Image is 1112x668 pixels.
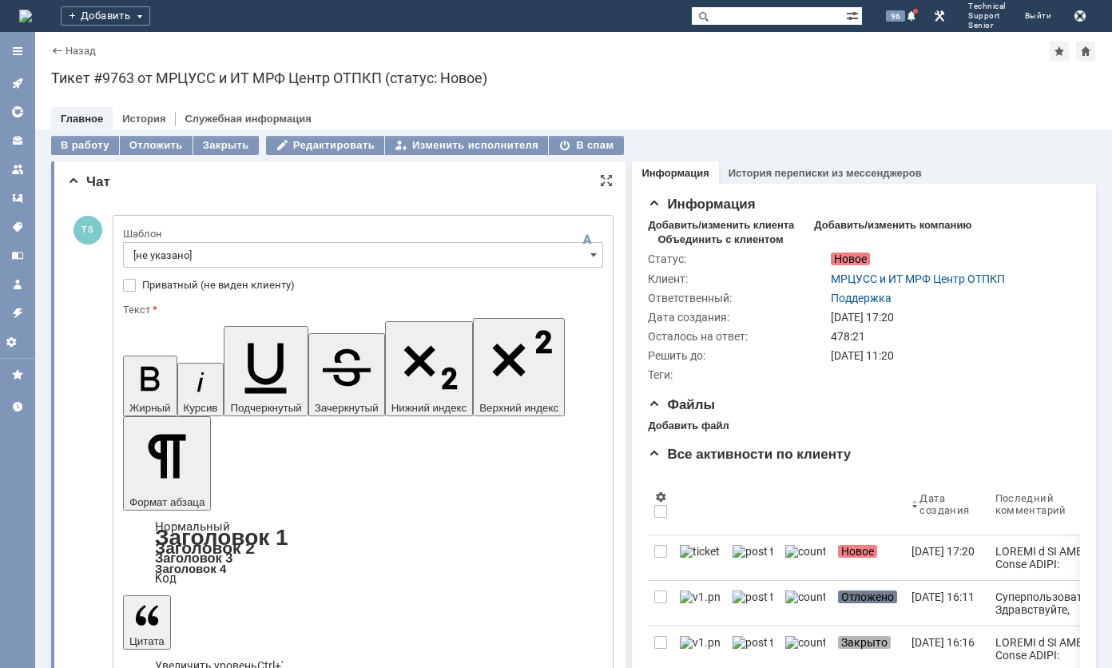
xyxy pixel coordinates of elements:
span: Новое [831,252,870,265]
a: Мой профиль [5,272,30,297]
a: Нормальный [155,519,230,534]
span: Скрыть панель инструментов [578,230,597,249]
a: Клиенты [5,128,30,153]
a: База знаний [5,243,30,268]
span: Чат [67,174,110,189]
a: История [122,113,165,125]
span: Подчеркнутый [230,402,301,414]
div: Ответственный: [648,292,828,304]
a: Главное [61,113,103,125]
span: Формат абзаца [129,496,205,508]
th: Дата создания [905,474,988,535]
a: post ticket.png [726,535,779,580]
img: v1.png [680,590,720,603]
button: Курсив [177,363,224,416]
img: counter.png [785,590,825,603]
span: Верхний индекс [479,402,558,414]
span: Отложено [838,590,897,603]
a: Заголовок 3 [155,551,232,565]
a: История переписки из мессенджеров [729,167,922,179]
a: МРЦУСС и ИТ МРФ Центр ОТПКП [831,272,1005,285]
a: Настройки [5,329,30,355]
img: v1.png [680,636,720,649]
span: . [107,403,110,416]
div: Тикет #9763 от МРЦУСС и ИТ МРФ Центр ОТПКП (статус: Новое) [51,70,1096,86]
button: Сохранить лог [1070,6,1090,26]
span: Нижний индекс [391,402,467,414]
div: Шаблон [123,229,600,239]
div: Добавить файл [648,419,729,432]
a: Служебная информация [185,113,311,125]
label: Приватный (не виден клиенту) [142,279,600,292]
span: 96 [886,10,905,22]
span: Расширенный поиск [846,7,862,22]
span: Файлы [648,397,715,412]
span: Цитата [129,635,165,647]
span: Новое [838,545,877,558]
button: Цитата [123,595,171,650]
div: Формат абзаца [123,522,603,584]
a: Отложено [832,581,905,626]
span: Жирный [129,402,171,414]
a: Заголовок 2 [155,539,255,557]
a: Код [155,571,177,586]
a: [DATE] 17:20 [905,535,988,580]
div: [DATE] 17:20 [831,311,1072,324]
span: Закрыто [838,636,891,649]
img: counter.png [785,636,825,649]
a: Новое [832,535,905,580]
div: Добавить в избранное [1050,42,1069,61]
div: Последний комментарий [995,492,1102,516]
div: Статус: [648,252,828,265]
button: Подчеркнутый [224,326,308,416]
button: Верхний индекс [473,318,565,416]
a: counter.png [779,581,832,626]
a: Перейти в интерфейс администратора [930,6,949,26]
a: Заголовок 1 [155,525,288,550]
div: Добавить/изменить клиента [648,219,794,232]
span: Support [968,11,1006,21]
div: 478:21 [831,330,1072,343]
span: [DATE] 11:20 [831,349,894,362]
div: Осталось на ответ: [648,330,828,343]
div: Сделать домашней страницей [1076,42,1095,61]
div: [DATE] 17:20 [911,545,975,558]
span: Настройки [654,491,667,503]
div: Клиент: [648,272,828,285]
a: Информация [641,167,709,179]
a: post ticket.png [726,581,779,626]
div: [DATE] 16:11 [911,590,975,603]
span: Курсив [184,402,218,414]
button: Жирный [123,356,177,416]
span: TS [73,216,102,245]
a: Активности [5,70,30,96]
a: counter.png [779,535,832,580]
a: Заголовок 4 [155,562,226,575]
div: Текст [123,304,600,315]
a: Теги [5,214,30,240]
button: Формат абзаца [123,416,211,511]
img: counter.png [785,545,825,558]
a: v1.png [673,581,726,626]
button: Зачеркнутый [308,333,385,416]
div: Дата создания [919,492,969,516]
a: Поддержка [831,292,892,304]
img: post ticket.png [733,636,772,649]
button: Нижний индекс [385,321,474,416]
a: Общая аналитика [5,99,30,125]
div: Решить до: [648,349,828,362]
div: Добавить [61,6,150,26]
a: Команды и агенты [5,157,30,182]
span: Настройки [5,336,30,348]
span: Все активности по клиенту [648,447,851,462]
span: Senior [968,21,1006,30]
a: Назад [66,45,96,57]
div: Теги: [648,368,828,381]
img: post ticket.png [733,545,772,558]
div: [DATE] 16:16 [911,636,975,649]
img: post ticket.png [733,590,772,603]
div: Объединить с клиентом [657,233,783,246]
a: Перейти на домашнюю страницу [19,10,32,22]
a: [DATE] 16:11 [905,581,988,626]
span: неприемлемо [26,403,107,416]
